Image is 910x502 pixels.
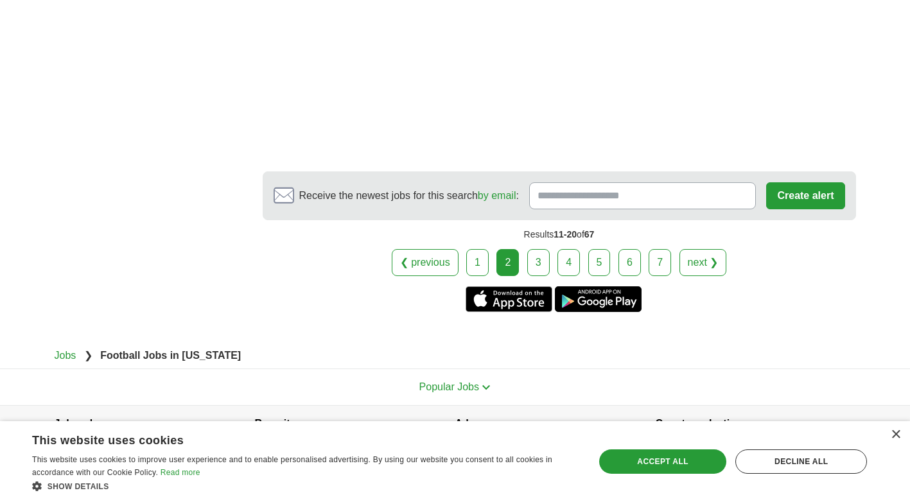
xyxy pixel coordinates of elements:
[496,249,519,276] div: 2
[32,480,578,492] div: Show details
[527,249,550,276] a: 3
[100,350,241,361] strong: Football Jobs in [US_STATE]
[584,229,595,239] span: 67
[48,482,109,491] span: Show details
[84,350,92,361] span: ❯
[618,249,641,276] a: 6
[554,229,577,239] span: 11-20
[466,249,489,276] a: 1
[32,455,552,477] span: This website uses cookies to improve user experience and to enable personalised advertising. By u...
[32,429,546,448] div: This website uses cookies
[478,190,516,201] a: by email
[161,468,200,477] a: Read more, opens a new window
[299,188,519,203] span: Receive the newest jobs for this search :
[891,430,900,440] div: Close
[735,449,867,474] div: Decline all
[679,249,727,276] a: next ❯
[649,249,671,276] a: 7
[555,286,642,312] a: Get the Android app
[419,381,479,392] span: Popular Jobs
[557,249,580,276] a: 4
[766,182,844,209] button: Create alert
[656,406,856,442] h4: Country selection
[466,286,552,312] a: Get the iPhone app
[599,449,727,474] div: Accept all
[588,249,611,276] a: 5
[392,249,459,276] a: ❮ previous
[55,350,76,361] a: Jobs
[263,220,856,249] div: Results of
[482,385,491,390] img: toggle icon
